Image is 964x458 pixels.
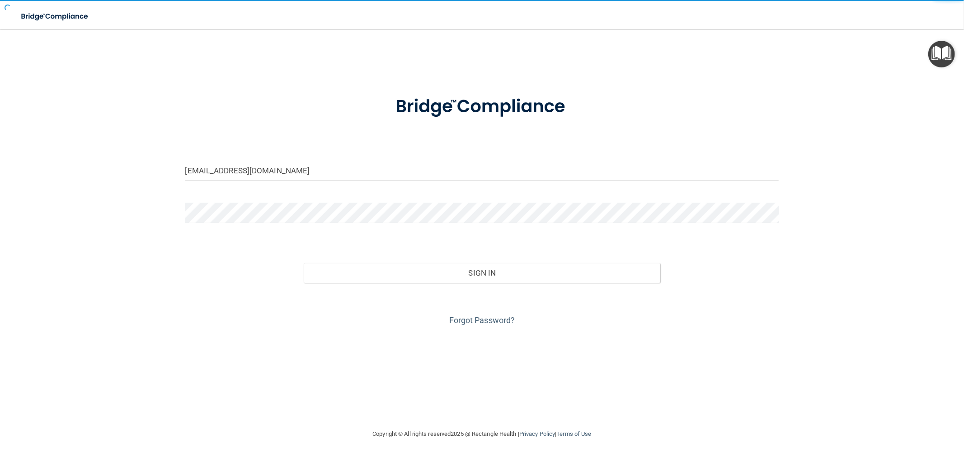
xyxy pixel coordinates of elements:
[185,160,779,181] input: Email
[449,315,515,325] a: Forgot Password?
[519,430,555,437] a: Privacy Policy
[14,7,97,26] img: bridge_compliance_login_screen.278c3ca4.svg
[928,41,955,67] button: Open Resource Center
[556,430,591,437] a: Terms of Use
[377,83,588,130] img: bridge_compliance_login_screen.278c3ca4.svg
[304,263,660,283] button: Sign In
[317,420,647,448] div: Copyright © All rights reserved 2025 @ Rectangle Health | |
